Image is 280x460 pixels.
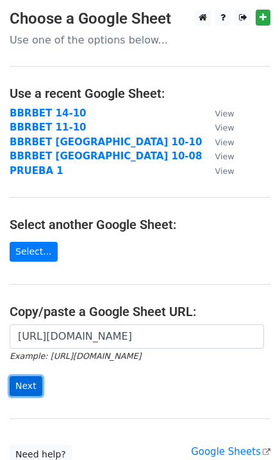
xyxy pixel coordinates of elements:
iframe: Chat Widget [216,399,280,460]
a: BBRBET 14-10 [10,107,86,119]
div: Widget de chat [216,399,280,460]
a: View [202,122,234,133]
a: View [202,165,234,177]
small: View [215,152,234,161]
small: Example: [URL][DOMAIN_NAME] [10,351,141,361]
a: PRUEBA 1 [10,165,63,177]
a: Google Sheets [191,446,270,457]
input: Next [10,376,42,396]
input: Paste your Google Sheet URL here [10,324,264,349]
small: View [215,166,234,176]
a: BBRBET 11-10 [10,122,86,133]
a: Select... [10,242,58,262]
small: View [215,138,234,147]
a: View [202,150,234,162]
a: BBRBET [GEOGRAPHIC_DATA] 10-08 [10,150,202,162]
a: View [202,136,234,148]
h3: Choose a Google Sheet [10,10,270,28]
p: Use one of the options below... [10,33,270,47]
h4: Select another Google Sheet: [10,217,270,232]
small: View [215,109,234,118]
a: View [202,107,234,119]
small: View [215,123,234,132]
h4: Copy/paste a Google Sheet URL: [10,304,270,319]
a: BBRBET [GEOGRAPHIC_DATA] 10-10 [10,136,202,148]
h4: Use a recent Google Sheet: [10,86,270,101]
